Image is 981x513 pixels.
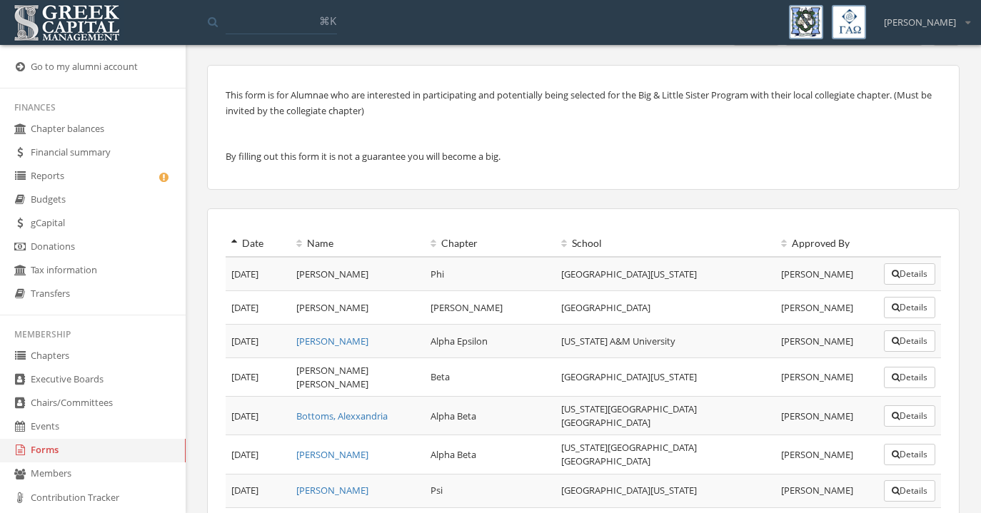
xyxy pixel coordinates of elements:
[425,325,555,358] td: Alpha Epsilon
[555,257,775,291] td: [GEOGRAPHIC_DATA][US_STATE]
[319,14,336,28] span: ⌘K
[884,297,935,318] button: Details
[291,230,425,257] th: Name
[781,335,853,347] span: [PERSON_NAME]
[425,474,555,507] td: Psi
[884,480,935,502] button: Details
[781,448,853,461] span: [PERSON_NAME]
[296,410,388,422] a: Bottoms, Alexxandria
[226,397,291,435] td: [DATE]
[781,268,853,280] span: [PERSON_NAME]
[875,5,970,29] div: [PERSON_NAME]
[555,291,775,325] td: [GEOGRAPHIC_DATA]
[425,291,555,325] td: [PERSON_NAME]
[291,291,425,325] td: [PERSON_NAME]
[296,484,368,497] a: [PERSON_NAME]
[226,230,291,257] th: Date
[555,397,775,435] td: [US_STATE][GEOGRAPHIC_DATA] [GEOGRAPHIC_DATA]
[226,257,291,291] td: [DATE]
[226,87,941,118] p: This form is for Alumnae who are interested in participating and potentially being selected for t...
[781,410,853,422] span: [PERSON_NAME]
[781,370,853,383] span: [PERSON_NAME]
[555,325,775,358] td: [US_STATE] A&M University
[226,325,291,358] td: [DATE]
[226,358,291,397] td: [DATE]
[884,405,935,427] button: Details
[775,230,878,257] th: Approved By
[425,257,555,291] td: Phi
[291,257,425,291] td: [PERSON_NAME]
[884,16,956,29] span: [PERSON_NAME]
[425,397,555,435] td: Alpha Beta
[425,358,555,397] td: Beta
[226,474,291,507] td: [DATE]
[555,358,775,397] td: [GEOGRAPHIC_DATA][US_STATE]
[884,263,935,285] button: Details
[425,230,555,257] th: Chapter
[226,435,291,474] td: [DATE]
[884,444,935,465] button: Details
[291,358,425,397] td: [PERSON_NAME] [PERSON_NAME]
[781,301,853,314] span: [PERSON_NAME]
[425,435,555,474] td: Alpha Beta
[226,148,941,164] p: By filling out this form it is not a guarantee you will become a big.
[781,484,853,497] span: [PERSON_NAME]
[226,291,291,325] td: [DATE]
[555,474,775,507] td: [GEOGRAPHIC_DATA][US_STATE]
[296,448,368,461] a: [PERSON_NAME]
[884,330,935,352] button: Details
[555,230,775,257] th: School
[884,367,935,388] button: Details
[555,435,775,474] td: [US_STATE][GEOGRAPHIC_DATA] [GEOGRAPHIC_DATA]
[296,335,368,347] a: [PERSON_NAME]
